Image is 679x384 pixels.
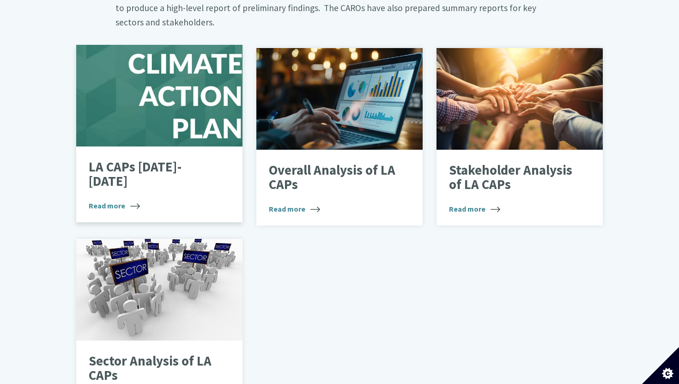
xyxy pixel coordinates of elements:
[269,203,320,214] span: Read more
[436,48,603,226] a: Stakeholder Analysis of LA CAPs Read more
[89,354,216,383] p: Sector Analysis of LA CAPs
[269,163,396,192] p: Overall Analysis of LA CAPs
[89,160,216,189] p: LA CAPs [DATE]-[DATE]
[449,163,576,192] p: Stakeholder Analysis of LA CAPs
[89,200,140,211] span: Read more
[76,45,242,222] a: LA CAPs [DATE]-[DATE] Read more
[642,347,679,384] button: Set cookie preferences
[256,48,423,226] a: Overall Analysis of LA CAPs Read more
[449,203,500,214] span: Read more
